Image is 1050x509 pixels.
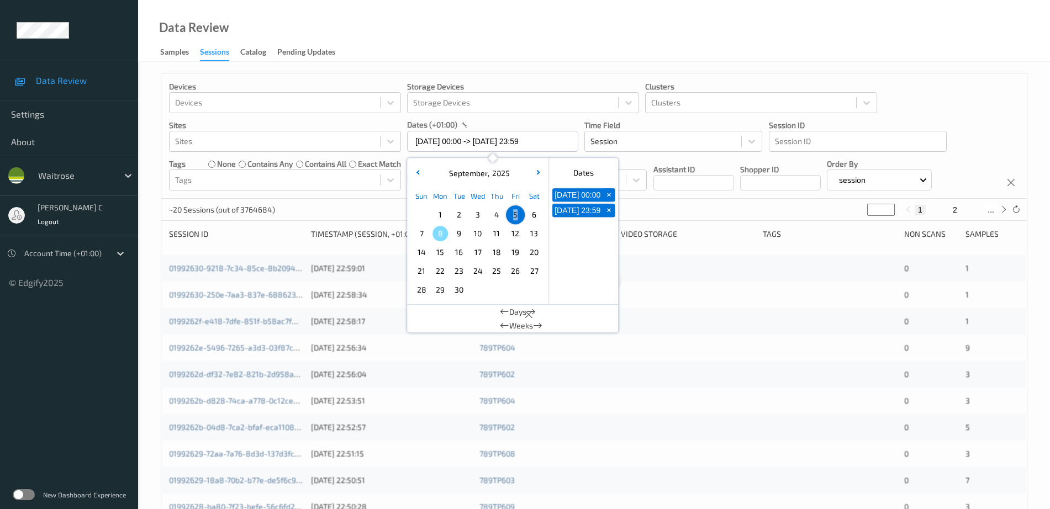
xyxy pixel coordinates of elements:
[240,45,277,60] a: Catalog
[169,263,321,273] a: 01992630-9218-7c34-85ce-8b20944d881f
[311,342,472,353] div: [DATE] 22:56:34
[200,45,240,61] a: Sessions
[965,369,970,379] span: 3
[431,205,450,224] div: Choose Monday September 01 of 2025
[450,262,468,280] div: Choose Tuesday September 23 of 2025
[470,207,486,222] span: 3
[603,188,615,202] button: +
[412,224,431,243] div: Choose Sunday September 07 of 2025
[525,243,544,262] div: Choose Saturday September 20 of 2025
[311,422,472,433] div: [DATE] 22:52:57
[525,262,544,280] div: Choose Saturday September 27 of 2025
[489,263,504,279] span: 25
[468,224,487,243] div: Choose Wednesday September 10 of 2025
[407,119,457,130] p: dates (+01:00)
[450,224,468,243] div: Choose Tuesday September 09 of 2025
[603,189,615,201] span: +
[479,396,515,405] a: 789TP604
[169,158,186,169] p: Tags
[431,280,450,299] div: Choose Monday September 29 of 2025
[412,187,431,205] div: Sun
[965,263,969,273] span: 1
[965,229,1019,240] div: Samples
[904,263,909,273] span: 0
[487,187,506,205] div: Thu
[470,263,486,279] span: 24
[549,162,618,183] div: Dates
[160,45,200,60] a: Samples
[468,243,487,262] div: Choose Wednesday September 17 of 2025
[432,207,448,222] span: 1
[412,205,431,224] div: Choose Sunday August 31 of 2025
[450,280,468,299] div: Choose Tuesday September 30 of 2025
[506,205,525,224] div: Choose Friday September 05 of 2025
[468,262,487,280] div: Choose Wednesday September 24 of 2025
[450,205,468,224] div: Choose Tuesday September 02 of 2025
[487,262,506,280] div: Choose Thursday September 25 of 2025
[169,316,315,326] a: 0199262f-e418-7dfe-851f-b58ac7f8544c
[451,282,467,298] span: 30
[432,263,448,279] span: 22
[446,168,510,179] div: ,
[965,343,970,352] span: 9
[769,120,947,131] p: Session ID
[414,245,429,260] span: 14
[965,422,970,432] span: 5
[827,158,932,169] p: Order By
[431,187,450,205] div: Mon
[311,475,472,486] div: [DATE] 22:50:51
[414,263,429,279] span: 21
[479,422,515,432] a: 789TP602
[904,229,958,240] div: Non Scans
[446,168,488,178] span: September
[311,448,472,459] div: [DATE] 22:51:15
[169,449,315,458] a: 01992629-72aa-7a76-8d3d-137d3fc69ec1
[311,229,472,240] div: Timestamp (Session, +01:00)
[508,226,523,241] span: 12
[489,226,504,241] span: 11
[479,475,515,485] a: 789TP603
[414,226,429,241] span: 7
[552,188,603,202] button: [DATE] 00:00
[169,343,318,352] a: 0199262e-5496-7265-a3d3-03f87c5fbb79
[311,395,472,406] div: [DATE] 22:53:51
[414,282,429,298] span: 28
[412,262,431,280] div: Choose Sunday September 21 of 2025
[169,422,314,432] a: 0199262b-04d8-7ca2-bfaf-eca1108cf06d
[904,475,909,485] span: 0
[468,205,487,224] div: Choose Wednesday September 03 of 2025
[450,187,468,205] div: Tue
[621,229,755,240] div: Video Storage
[169,120,401,131] p: Sites
[159,22,229,33] div: Data Review
[470,245,486,260] span: 17
[740,164,821,175] p: Shopper ID
[450,243,468,262] div: Choose Tuesday September 16 of 2025
[508,245,523,260] span: 19
[479,449,515,458] a: 789TP608
[915,205,926,215] button: 1
[525,187,544,205] div: Sat
[487,224,506,243] div: Choose Thursday September 11 of 2025
[904,449,909,458] span: 0
[169,204,275,215] p: ~20 Sessions (out of 3764684)
[479,369,515,379] a: 789TP602
[489,245,504,260] span: 18
[965,475,969,485] span: 7
[965,449,970,458] span: 3
[526,207,542,222] span: 6
[525,205,544,224] div: Choose Saturday September 06 of 2025
[904,422,909,432] span: 0
[645,81,877,92] p: Clusters
[506,280,525,299] div: Choose Friday October 03 of 2025
[487,205,506,224] div: Choose Thursday September 04 of 2025
[965,396,970,405] span: 3
[277,46,335,60] div: Pending Updates
[526,245,542,260] span: 20
[965,316,969,326] span: 1
[509,320,533,331] span: Weeks
[451,263,467,279] span: 23
[525,280,544,299] div: Choose Saturday October 04 of 2025
[200,46,229,61] div: Sessions
[904,316,909,326] span: 0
